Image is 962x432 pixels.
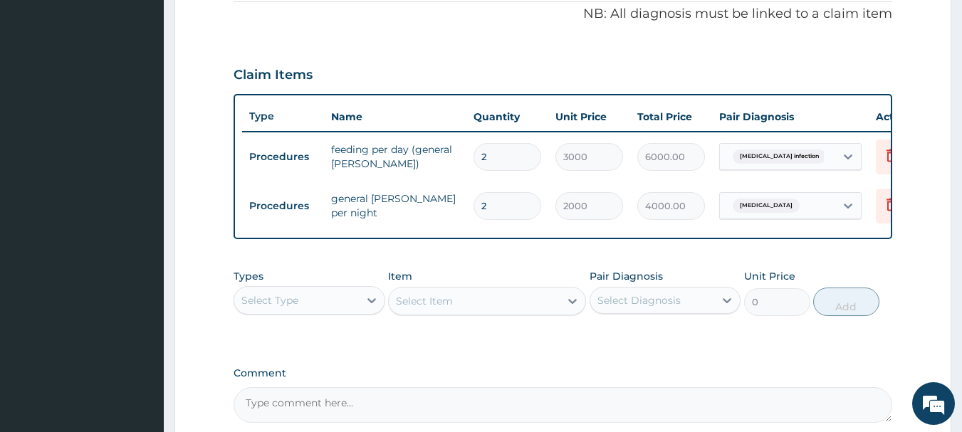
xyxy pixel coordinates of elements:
[744,269,795,283] label: Unit Price
[590,269,663,283] label: Pair Diagnosis
[7,284,271,334] textarea: Type your message and hit 'Enter'
[733,149,826,164] span: [MEDICAL_DATA] infection
[466,102,548,131] th: Quantity
[26,71,58,107] img: d_794563401_company_1708531726252_794563401
[597,293,681,307] div: Select Diagnosis
[234,5,893,23] p: NB: All diagnosis must be linked to a claim item
[712,102,869,131] th: Pair Diagnosis
[234,367,893,379] label: Comment
[83,127,197,270] span: We're online!
[388,269,412,283] label: Item
[324,135,466,178] td: feeding per day (general [PERSON_NAME])
[548,102,630,131] th: Unit Price
[234,270,263,283] label: Types
[234,68,313,83] h3: Claim Items
[241,293,298,307] div: Select Type
[242,193,324,219] td: Procedures
[630,102,712,131] th: Total Price
[324,184,466,227] td: general [PERSON_NAME] per night
[813,288,879,316] button: Add
[234,7,268,41] div: Minimize live chat window
[869,102,940,131] th: Actions
[74,80,239,98] div: Chat with us now
[324,102,466,131] th: Name
[733,199,800,213] span: [MEDICAL_DATA]
[242,144,324,170] td: Procedures
[242,103,324,130] th: Type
